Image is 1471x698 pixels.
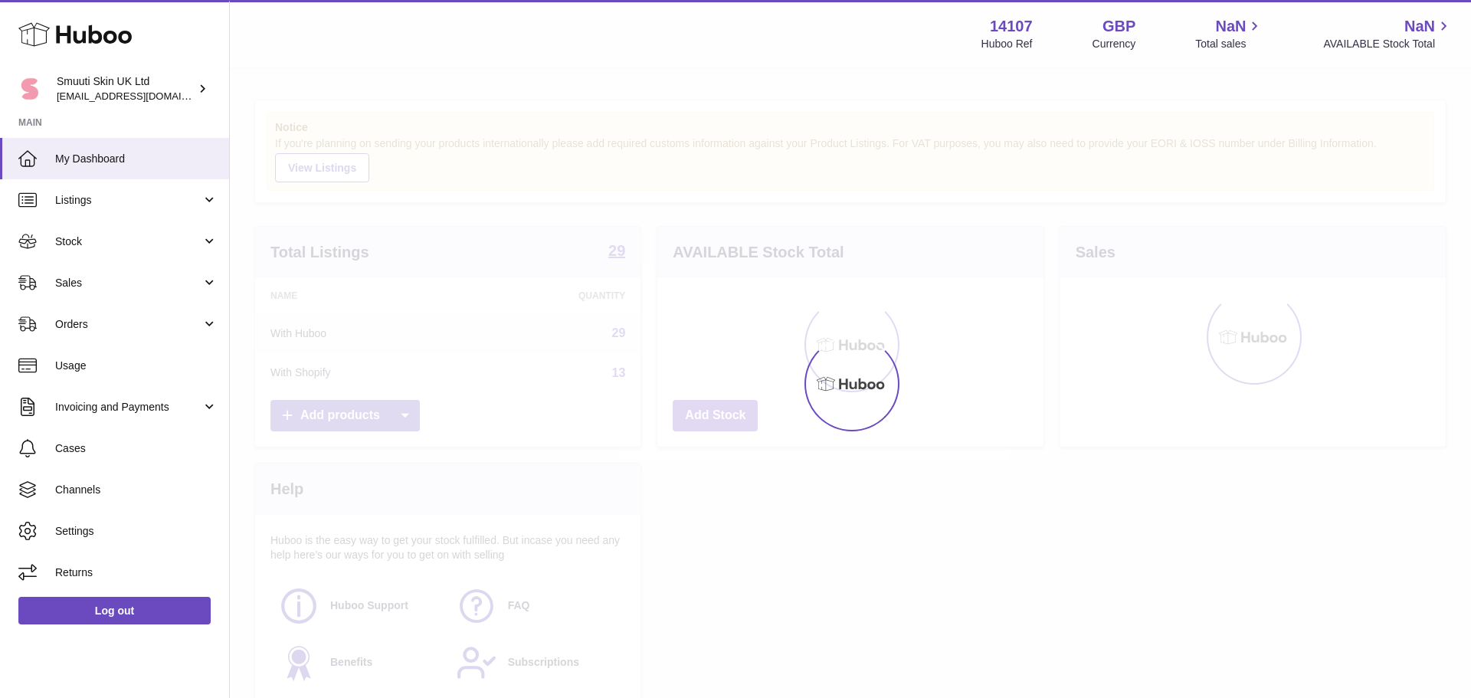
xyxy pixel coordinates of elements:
[18,77,41,100] img: Paivi.korvela@gmail.com
[55,234,201,249] span: Stock
[1404,16,1435,37] span: NaN
[55,276,201,290] span: Sales
[55,524,218,539] span: Settings
[55,193,201,208] span: Listings
[55,317,201,332] span: Orders
[18,597,211,624] a: Log out
[57,74,195,103] div: Smuuti Skin UK Ltd
[57,90,225,102] span: [EMAIL_ADDRESS][DOMAIN_NAME]
[55,152,218,166] span: My Dashboard
[55,565,218,580] span: Returns
[1215,16,1246,37] span: NaN
[1195,16,1263,51] a: NaN Total sales
[1195,37,1263,51] span: Total sales
[55,483,218,497] span: Channels
[1102,16,1135,37] strong: GBP
[1093,37,1136,51] div: Currency
[1323,37,1453,51] span: AVAILABLE Stock Total
[1323,16,1453,51] a: NaN AVAILABLE Stock Total
[990,16,1033,37] strong: 14107
[55,400,201,415] span: Invoicing and Payments
[981,37,1033,51] div: Huboo Ref
[55,359,218,373] span: Usage
[55,441,218,456] span: Cases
